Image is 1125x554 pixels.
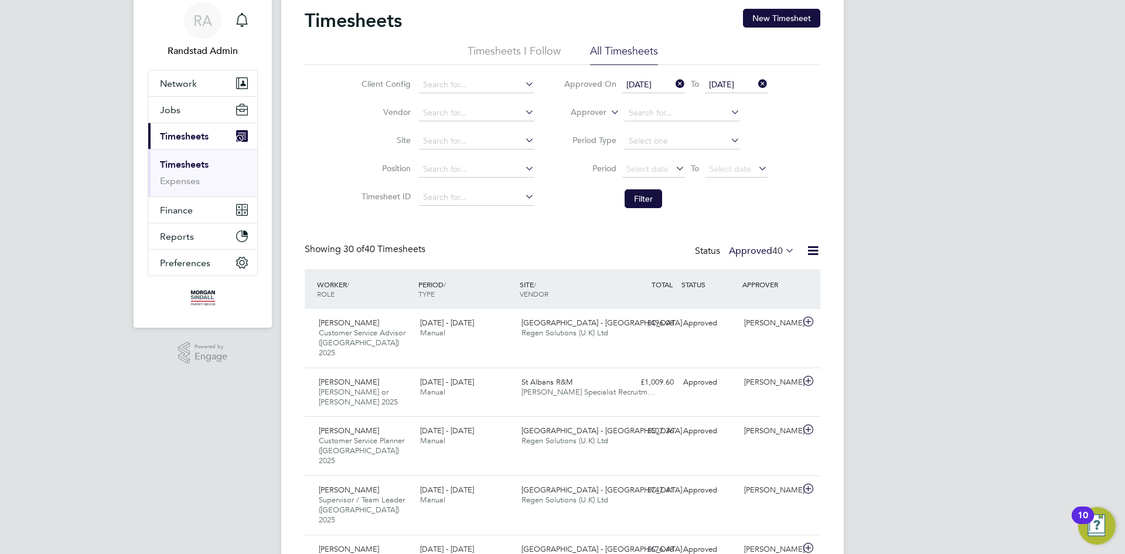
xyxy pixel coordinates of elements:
span: / [347,280,349,289]
div: £496.08 [618,314,679,333]
span: Regen Solutions (U.K) Ltd [521,328,608,338]
span: Manual [420,387,445,397]
div: APPROVER [739,274,800,295]
a: Expenses [160,175,200,186]
div: STATUS [679,274,739,295]
span: [PERSON_NAME] [319,377,379,387]
button: Network [148,70,257,96]
div: 10 [1078,515,1088,531]
label: Position [358,163,411,174]
label: Approved [729,245,795,257]
h2: Timesheets [305,9,402,32]
span: Regen Solutions (U.K) Ltd [521,495,608,505]
img: morgansindallpropertyservices-logo-retina.png [189,288,217,307]
input: Search for... [419,161,534,178]
span: [PERSON_NAME] [319,426,379,436]
span: [GEOGRAPHIC_DATA] - [GEOGRAPHIC_DATA]… [521,426,690,436]
label: Site [358,135,411,145]
span: [DATE] - [DATE] [420,485,474,495]
div: £1,009.60 [618,373,679,392]
span: TOTAL [652,280,673,289]
button: New Timesheet [743,9,820,28]
button: Timesheets [148,123,257,149]
a: Go to home page [148,288,258,307]
span: Finance [160,205,193,216]
div: Timesheets [148,149,257,196]
a: RARandstad Admin [148,2,258,58]
span: To [687,161,703,176]
span: Select date [626,164,669,174]
label: Approved On [564,79,616,89]
div: [PERSON_NAME] [739,481,800,500]
span: VENDOR [520,289,548,298]
label: Period [564,163,616,174]
span: Reports [160,231,194,242]
span: [PERSON_NAME] [319,544,379,554]
span: [PERSON_NAME] or [PERSON_NAME] 2025 [319,387,398,407]
span: Manual [420,436,445,446]
button: Reports [148,223,257,249]
a: Timesheets [160,159,209,170]
span: 30 of [343,243,364,255]
div: [PERSON_NAME] [739,314,800,333]
label: Period Type [564,135,616,145]
li: All Timesheets [590,44,658,65]
span: [GEOGRAPHIC_DATA] - [GEOGRAPHIC_DATA]… [521,318,690,328]
span: [DATE] [709,79,734,90]
button: Preferences [148,250,257,276]
input: Search for... [419,105,534,121]
span: To [687,76,703,91]
div: [PERSON_NAME] [739,373,800,392]
div: Approved [679,314,739,333]
span: Customer Service Planner ([GEOGRAPHIC_DATA]) 2025 [319,436,404,465]
input: Search for... [419,133,534,149]
span: [PERSON_NAME] [319,485,379,495]
span: [DATE] - [DATE] [420,426,474,436]
span: St Albans R&M [521,377,573,387]
span: [DATE] - [DATE] [420,544,474,554]
span: Manual [420,328,445,338]
span: / [534,280,536,289]
div: SITE [517,274,618,304]
span: / [444,280,446,289]
label: Client Config [358,79,411,89]
div: Approved [679,422,739,441]
span: ROLE [317,289,335,298]
button: Open Resource Center, 10 new notifications [1078,507,1116,545]
span: [GEOGRAPHIC_DATA] - [GEOGRAPHIC_DATA]… [521,544,690,554]
input: Search for... [419,189,534,206]
span: [DATE] [626,79,652,90]
span: 40 [772,245,783,257]
button: Filter [625,189,662,208]
span: Powered by [195,342,227,352]
button: Finance [148,197,257,223]
div: £507.36 [618,422,679,441]
span: Preferences [160,257,210,268]
li: Timesheets I Follow [468,44,561,65]
span: [PERSON_NAME] Specialist Recruitm… [521,387,655,397]
span: Timesheets [160,131,209,142]
span: Network [160,78,197,89]
span: Supervisor / Team Leader ([GEOGRAPHIC_DATA]) 2025 [319,495,405,525]
span: Jobs [160,104,180,115]
div: [PERSON_NAME] [739,422,800,441]
div: £747.41 [618,481,679,500]
div: Approved [679,373,739,392]
span: TYPE [418,289,435,298]
div: Status [695,243,797,260]
span: Customer Service Advisor ([GEOGRAPHIC_DATA]) 2025 [319,328,405,358]
div: Approved [679,481,739,500]
div: PERIOD [415,274,517,304]
span: Select date [709,164,751,174]
label: Timesheet ID [358,191,411,202]
span: Manual [420,495,445,505]
input: Select one [625,133,740,149]
input: Search for... [419,77,534,93]
span: [GEOGRAPHIC_DATA] - [GEOGRAPHIC_DATA]… [521,485,690,495]
div: Showing [305,243,428,256]
span: RA [193,13,212,28]
span: Randstad Admin [148,44,258,58]
span: [PERSON_NAME] [319,318,379,328]
span: [DATE] - [DATE] [420,318,474,328]
span: 40 Timesheets [343,243,425,255]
